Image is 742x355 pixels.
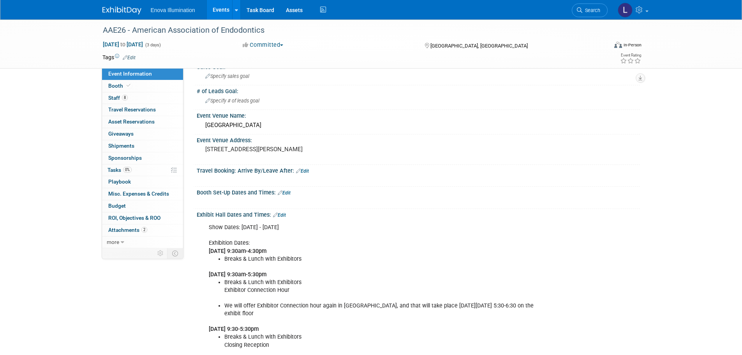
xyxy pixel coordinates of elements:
i: Booth reservation complete [127,83,130,88]
span: 2 [141,227,147,233]
a: Staff8 [102,92,183,104]
span: Attachments [108,227,147,233]
div: Show Dates: [DATE] - [DATE] Exhibition Dates: [203,220,554,353]
li: Breaks & Lunch with Exhibitors [224,255,550,263]
span: Search [582,7,600,13]
span: 0% [123,167,132,173]
div: [GEOGRAPHIC_DATA] [203,119,634,131]
span: Booth [108,83,132,89]
div: AAE26 - American Association of Endodontics [100,23,596,37]
div: Booth Set-Up Dates and Times: [197,187,640,197]
img: ExhibitDay [102,7,141,14]
div: Event Rating [620,53,641,57]
span: Travel Reservations [108,106,156,113]
span: ROI, Objectives & ROO [108,215,160,221]
a: ROI, Objectives & ROO [102,212,183,224]
a: Attachments2 [102,224,183,236]
span: 8 [122,95,128,101]
span: Giveaways [108,131,134,137]
span: Enova Illumination [151,7,195,13]
li: Breaks & Lunch with Exhibitors Closing Reception [224,333,550,349]
td: Toggle Event Tabs [167,248,183,258]
a: Travel Reservations [102,104,183,116]
span: Shipments [108,143,134,149]
div: Event Venue Address: [197,134,640,144]
span: [DATE] [DATE] [102,41,143,48]
td: Tags [102,53,136,61]
a: Budget [102,200,183,212]
span: Playbook [108,178,131,185]
span: Asset Reservations [108,118,155,125]
div: In-Person [623,42,642,48]
div: Event Venue Name: [197,110,640,120]
b: [DATE] 9:30am-4:30pm [209,248,266,254]
span: more [107,239,119,245]
li: We will offer Exhibitor Connection hour again in [GEOGRAPHIC_DATA], and that will take place [DAT... [224,302,550,318]
img: Format-Inperson.png [614,42,622,48]
span: Specify # of leads goal [205,98,259,104]
a: more [102,237,183,248]
img: Lucas Mlinarcik [618,3,633,18]
a: Edit [296,168,309,174]
span: Tasks [108,167,132,173]
span: Staff [108,95,128,101]
span: Event Information [108,71,152,77]
a: Misc. Expenses & Credits [102,188,183,200]
div: Event Format [562,41,642,52]
span: Budget [108,203,126,209]
span: Misc. Expenses & Credits [108,191,169,197]
span: (3 days) [145,42,161,48]
a: Edit [278,190,291,196]
a: Event Information [102,68,183,80]
a: Edit [273,212,286,218]
span: [GEOGRAPHIC_DATA], [GEOGRAPHIC_DATA] [430,43,528,49]
td: Personalize Event Tab Strip [154,248,167,258]
li: Breaks & Lunch with Exhibitors Exhibitor Connection Hour [224,279,550,294]
span: Specify sales goal [205,73,249,79]
div: # of Leads Goal: [197,85,640,95]
a: Tasks0% [102,164,183,176]
b: [DATE] 9:30am-5:30pm [209,271,266,278]
a: Search [572,4,608,17]
a: Sponsorships [102,152,183,164]
a: Shipments [102,140,183,152]
span: Sponsorships [108,155,142,161]
a: Edit [123,55,136,60]
span: to [119,41,127,48]
div: Travel Booking: Arrive By/Leave After: [197,165,640,175]
a: Asset Reservations [102,116,183,128]
a: Booth [102,80,183,92]
div: Exhibit Hall Dates and Times: [197,209,640,219]
b: [DATE] 9:30-5:30pm [209,326,259,332]
button: Committed [240,41,286,49]
a: Giveaways [102,128,183,140]
a: Playbook [102,176,183,188]
pre: [STREET_ADDRESS][PERSON_NAME] [205,146,373,153]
